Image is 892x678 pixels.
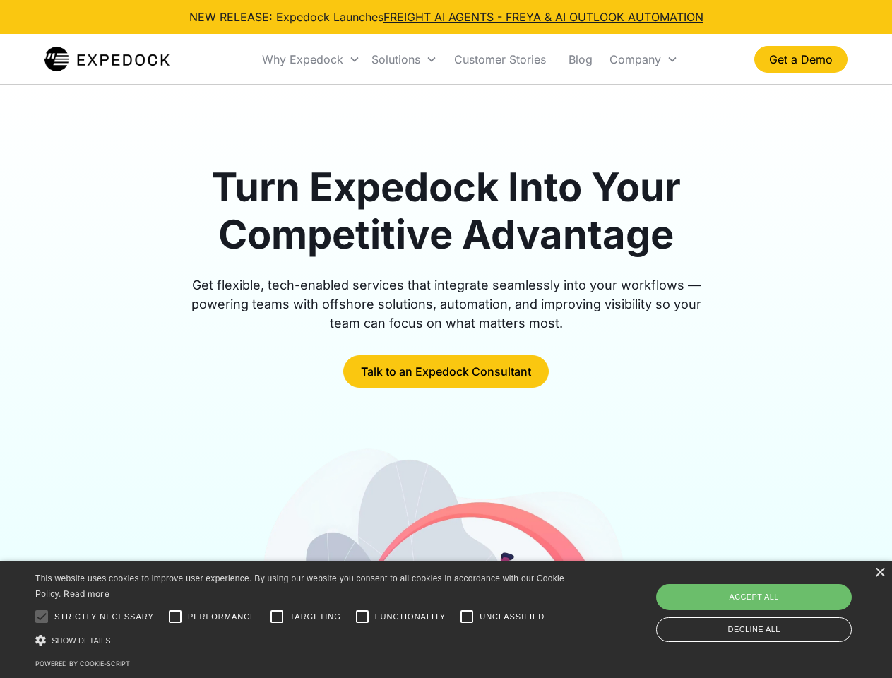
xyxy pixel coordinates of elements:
[175,275,718,333] div: Get flexible, tech-enabled services that integrate seamlessly into your workflows — powering team...
[44,45,170,73] img: Expedock Logo
[35,633,569,648] div: Show details
[35,660,130,667] a: Powered by cookie-script
[256,35,366,83] div: Why Expedock
[343,355,549,388] a: Talk to an Expedock Consultant
[604,35,684,83] div: Company
[35,573,564,600] span: This website uses cookies to improve user experience. By using our website you consent to all coo...
[188,611,256,623] span: Performance
[262,52,343,66] div: Why Expedock
[52,636,111,645] span: Show details
[443,35,557,83] a: Customer Stories
[366,35,443,83] div: Solutions
[44,45,170,73] a: home
[657,525,892,678] iframe: Chat Widget
[54,611,154,623] span: Strictly necessary
[290,611,340,623] span: Targeting
[480,611,545,623] span: Unclassified
[383,10,703,24] a: FREIGHT AI AGENTS - FREYA & AI OUTLOOK AUTOMATION
[189,8,703,25] div: NEW RELEASE: Expedock Launches
[175,164,718,258] h1: Turn Expedock Into Your Competitive Advantage
[64,588,109,599] a: Read more
[609,52,661,66] div: Company
[375,611,446,623] span: Functionality
[557,35,604,83] a: Blog
[754,46,848,73] a: Get a Demo
[371,52,420,66] div: Solutions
